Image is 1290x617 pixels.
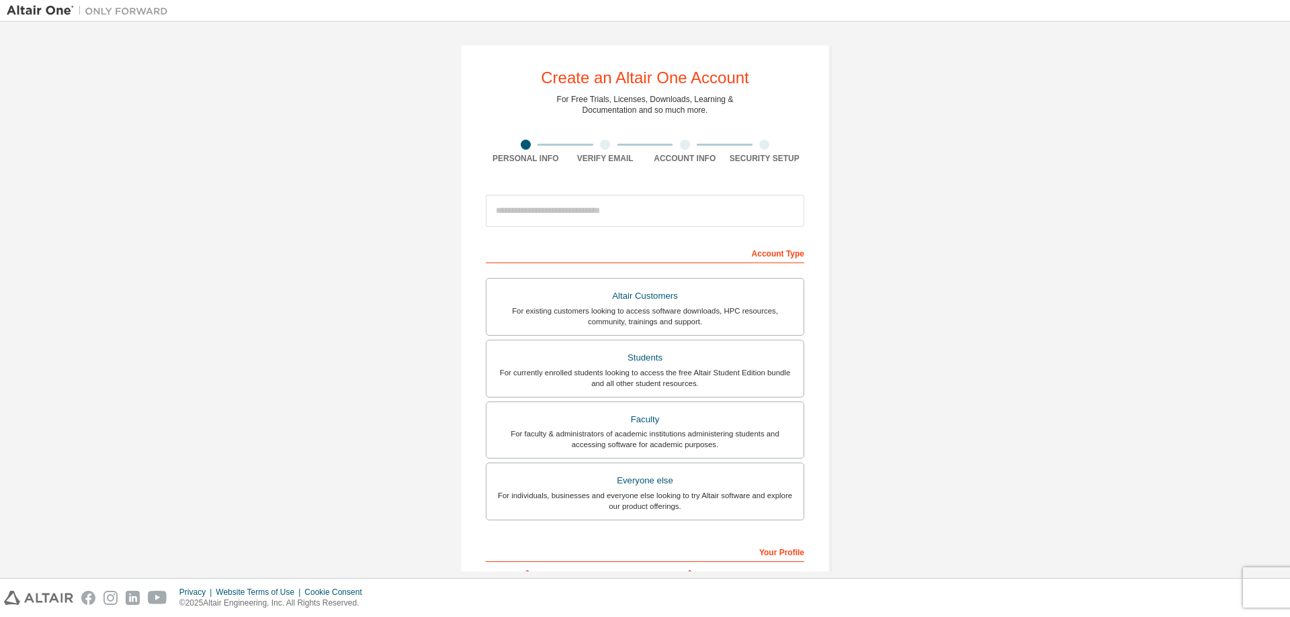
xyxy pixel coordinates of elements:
div: Cookie Consent [304,587,370,598]
label: First Name [486,569,641,579]
img: youtube.svg [148,591,167,605]
div: Verify Email [566,153,646,164]
div: Personal Info [486,153,566,164]
div: For faculty & administrators of academic institutions administering students and accessing softwa... [494,428,795,450]
img: facebook.svg [81,591,95,605]
div: For individuals, businesses and everyone else looking to try Altair software and explore our prod... [494,490,795,512]
p: © 2025 Altair Engineering, Inc. All Rights Reserved. [179,598,370,609]
div: Faculty [494,410,795,429]
div: For existing customers looking to access software downloads, HPC resources, community, trainings ... [494,305,795,327]
div: Account Info [645,153,725,164]
img: linkedin.svg [126,591,140,605]
div: Create an Altair One Account [541,70,749,86]
div: Everyone else [494,471,795,490]
img: altair_logo.svg [4,591,73,605]
div: Privacy [179,587,216,598]
div: Security Setup [725,153,805,164]
img: Altair One [7,4,175,17]
div: Altair Customers [494,287,795,305]
div: For Free Trials, Licenses, Downloads, Learning & Documentation and so much more. [557,94,734,115]
div: Your Profile [486,540,804,562]
label: Last Name [649,569,804,579]
div: For currently enrolled students looking to access the free Altair Student Edition bundle and all ... [494,367,795,389]
div: Account Type [486,242,804,263]
div: Students [494,348,795,367]
img: instagram.svg [103,591,118,605]
div: Website Terms of Use [216,587,304,598]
